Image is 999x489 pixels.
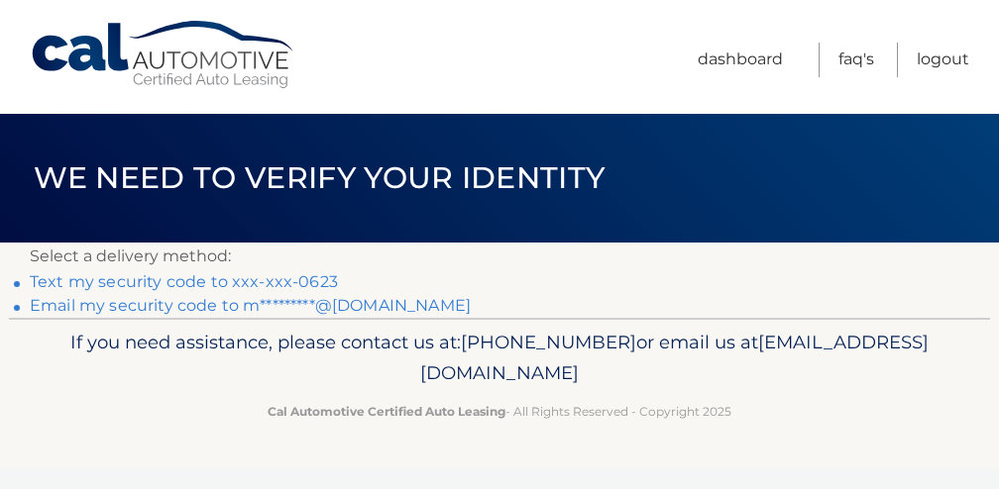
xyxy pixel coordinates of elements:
[268,404,505,419] strong: Cal Automotive Certified Auto Leasing
[461,331,636,353] span: [PHONE_NUMBER]
[838,43,874,77] a: FAQ's
[30,296,471,315] a: Email my security code to m*********@[DOMAIN_NAME]
[39,327,960,390] p: If you need assistance, please contact us at: or email us at
[30,20,297,90] a: Cal Automotive
[34,159,606,196] span: We need to verify your identity
[30,272,338,291] a: Text my security code to xxx-xxx-0623
[39,401,960,422] p: - All Rights Reserved - Copyright 2025
[917,43,969,77] a: Logout
[30,243,969,270] p: Select a delivery method:
[698,43,783,77] a: Dashboard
